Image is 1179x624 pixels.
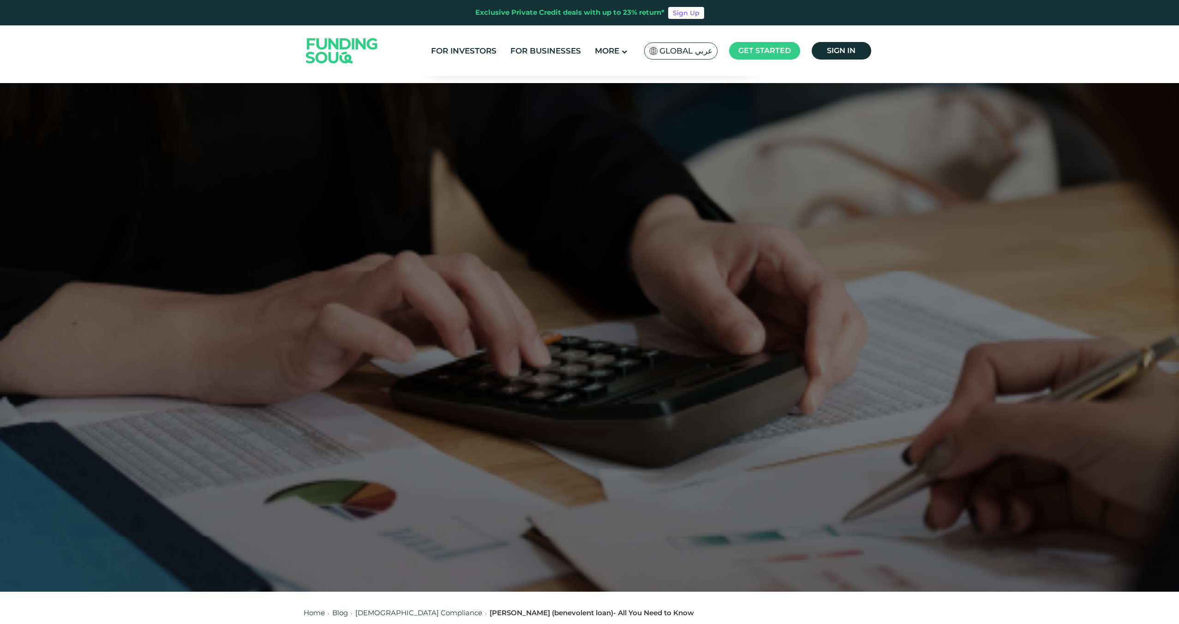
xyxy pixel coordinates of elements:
span: Get started [738,46,791,55]
span: More [595,46,619,55]
a: Sign in [812,42,871,60]
a: For Businesses [508,43,583,59]
div: [PERSON_NAME] (benevolent loan)- All You Need to Know [490,608,694,618]
a: Home [304,608,325,617]
span: Sign in [827,46,856,55]
a: For Investors [429,43,499,59]
a: Blog [332,608,348,617]
span: Global عربي [659,46,712,56]
div: Exclusive Private Credit deals with up to 23% return* [475,7,664,18]
img: SA Flag [649,47,658,55]
img: Logo [297,27,387,74]
a: Sign Up [668,7,704,19]
a: [DEMOGRAPHIC_DATA] Compliance [355,608,482,617]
